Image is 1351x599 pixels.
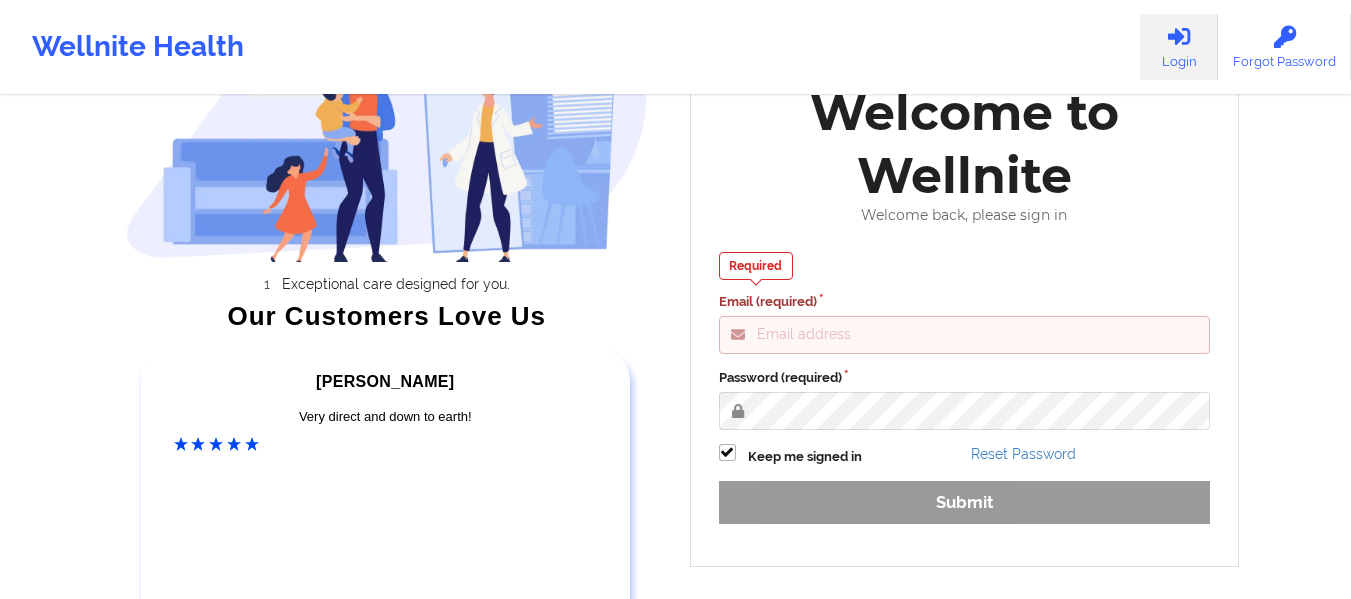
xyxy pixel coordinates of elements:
[719,292,1211,312] label: Email (required)
[174,407,598,427] div: Very direct and down to earth!
[1140,14,1218,80] a: Login
[705,81,1225,207] div: Welcome to Wellnite
[126,306,648,326] div: Our Customers Love Us
[748,447,862,467] label: Keep me signed in
[144,276,648,292] li: Exceptional care designed for you.
[719,368,1211,388] label: Password (required)
[705,207,1225,224] div: Welcome back, please sign in
[1218,14,1351,80] a: Forgot Password
[719,252,794,280] div: Required
[971,446,1076,462] a: Reset Password
[719,316,1211,354] input: Email address
[316,373,454,390] span: [PERSON_NAME]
